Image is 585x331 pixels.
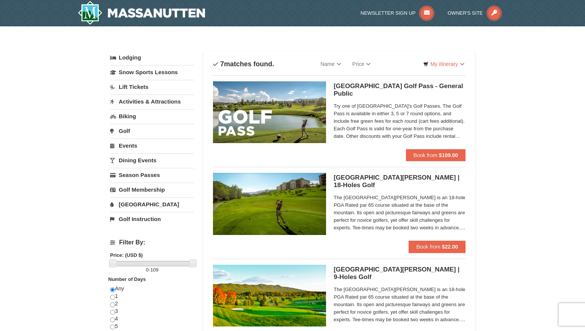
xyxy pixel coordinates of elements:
[110,80,194,94] a: Lift Tickets
[418,58,469,70] a: My Itinerary
[110,51,194,64] a: Lodging
[213,60,274,68] h4: matches found.
[409,241,466,253] button: Book from $22.00
[108,276,146,282] strong: Number of Days
[110,153,194,167] a: Dining Events
[406,149,466,161] button: Book from $109.00
[361,10,435,16] a: Newsletter Sign Up
[334,174,466,189] h5: [GEOGRAPHIC_DATA][PERSON_NAME] | 18-Holes Golf
[146,267,149,273] span: 0
[110,139,194,153] a: Events
[110,252,143,258] strong: Price: (USD $)
[413,152,438,158] span: Book from
[110,95,194,108] a: Activities & Attractions
[110,124,194,138] a: Golf
[150,267,159,273] span: 109
[439,152,458,158] strong: $109.00
[213,265,326,326] img: 6619859-87-49ad91d4.jpg
[334,82,466,98] h5: [GEOGRAPHIC_DATA] Golf Pass - General Public
[110,197,194,211] a: [GEOGRAPHIC_DATA]
[78,1,205,25] img: Massanutten Resort Logo
[110,109,194,123] a: Biking
[213,173,326,235] img: 6619859-85-1f84791f.jpg
[78,1,205,25] a: Massanutten Resort
[110,212,194,226] a: Golf Instruction
[110,183,194,197] a: Golf Membership
[315,56,346,72] a: Name
[110,266,194,274] label: -
[334,266,466,281] h5: [GEOGRAPHIC_DATA][PERSON_NAME] | 9-Holes Golf
[347,56,377,72] a: Price
[334,194,466,232] span: The [GEOGRAPHIC_DATA][PERSON_NAME] is an 18-hole PGA Rated par 65 course situated at the base of ...
[220,60,224,68] span: 7
[448,10,483,16] span: Owner's Site
[110,65,194,79] a: Snow Sports Lessons
[442,244,458,250] strong: $22.00
[416,244,440,250] span: Book from
[361,10,416,16] span: Newsletter Sign Up
[213,81,326,143] img: 6619859-108-f6e09677.jpg
[334,102,466,140] span: Try one of [GEOGRAPHIC_DATA]'s Golf Passes. The Golf Pass is available in either 3, 5 or 7 round ...
[110,239,194,246] h4: Filter By:
[448,10,502,16] a: Owner's Site
[334,286,466,323] span: The [GEOGRAPHIC_DATA][PERSON_NAME] is an 18-hole PGA Rated par 65 course situated at the base of ...
[110,168,194,182] a: Season Passes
